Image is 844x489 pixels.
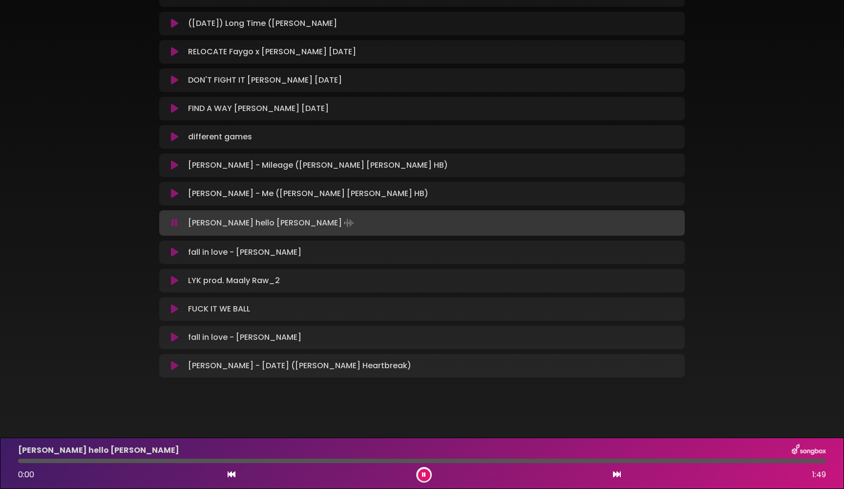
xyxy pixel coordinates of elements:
[188,360,411,372] p: [PERSON_NAME] - [DATE] ([PERSON_NAME] Heartbreak)
[188,332,301,343] p: fall in love - [PERSON_NAME]
[188,159,448,171] p: [PERSON_NAME] - Mileage ([PERSON_NAME] [PERSON_NAME] HB)
[188,246,301,258] p: fall in love - [PERSON_NAME]
[188,46,356,58] p: RELOCATE Faygo x [PERSON_NAME] [DATE]
[342,216,356,230] img: waveform4.gif
[188,18,337,29] p: ([DATE]) Long Time ([PERSON_NAME]
[188,188,428,200] p: [PERSON_NAME] - Me ([PERSON_NAME] [PERSON_NAME] HB)
[188,303,250,315] p: FUCK IT WE BALL
[188,74,342,86] p: DON'T FIGHT IT [PERSON_NAME] [DATE]
[188,131,252,143] p: different games
[188,216,356,230] p: [PERSON_NAME] hello [PERSON_NAME]
[188,103,329,114] p: FIND A WAY [PERSON_NAME] [DATE]
[188,275,280,287] p: LYK prod. Maaly Raw_2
